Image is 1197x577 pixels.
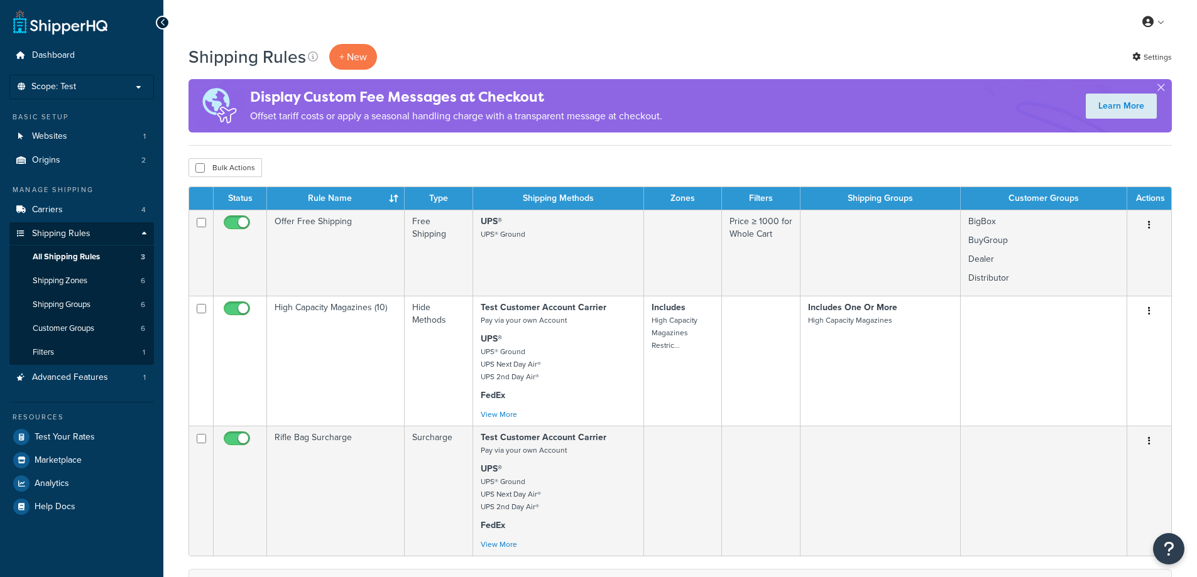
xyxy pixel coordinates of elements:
[32,372,108,383] span: Advanced Features
[481,229,525,240] small: UPS® Ground
[9,198,154,222] a: Carriers 4
[722,187,801,210] th: Filters
[1086,94,1157,119] a: Learn More
[32,50,75,61] span: Dashboard
[32,155,60,166] span: Origins
[33,299,90,310] span: Shipping Groups
[968,272,1119,284] p: Distributor
[968,253,1119,266] p: Dealer
[9,317,154,340] a: Customer Groups 6
[9,366,154,389] a: Advanced Features 1
[32,229,90,239] span: Shipping Rules
[267,187,405,210] th: Rule Name : activate to sort column ascending
[250,107,662,125] p: Offset tariff costs or apply a seasonal handling charge with a transparent message at checkout.
[9,149,154,172] li: Origins
[473,187,644,210] th: Shipping Methods
[33,252,100,262] span: All Shipping Rules
[141,155,146,166] span: 2
[9,317,154,340] li: Customer Groups
[9,412,154,423] div: Resources
[9,222,154,245] a: Shipping Rules
[9,426,154,448] li: Test Your Rates
[652,301,686,314] strong: Includes
[9,112,154,122] div: Basic Setup
[9,449,154,472] a: Marketplace
[9,222,154,365] li: Shipping Rules
[35,432,95,443] span: Test Your Rates
[32,205,63,215] span: Carriers
[481,462,502,475] strong: UPS®
[481,346,541,382] small: UPS® Ground UPS Next Day Air® UPS 2nd Day Air®
[405,426,473,556] td: Surcharge
[481,315,567,326] small: Pay via your own Account
[481,332,502,345] strong: UPS®
[9,341,154,364] li: Filters
[13,9,107,35] a: ShipperHQ Home
[9,245,154,269] a: All Shipping Rules 3
[141,323,145,334] span: 6
[808,301,897,314] strong: Includes One Or More
[267,210,405,296] td: Offer Free Shipping
[33,323,94,334] span: Customer Groups
[35,455,82,466] span: Marketplace
[141,299,145,310] span: 6
[968,234,1119,247] p: BuyGroup
[9,341,154,364] a: Filters 1
[1127,187,1171,210] th: Actions
[9,125,154,148] li: Websites
[9,495,154,518] a: Help Docs
[481,445,567,456] small: Pay via your own Account
[405,210,473,296] td: Free Shipping
[961,210,1127,296] td: BigBox
[143,131,146,142] span: 1
[214,187,267,210] th: Status
[9,366,154,389] li: Advanced Features
[1132,48,1172,66] a: Settings
[9,293,154,316] a: Shipping Groups 6
[481,519,505,532] strong: FedEx
[250,87,662,107] h4: Display Custom Fee Messages at Checkout
[652,315,697,351] small: High Capacity Magazines Restric...
[481,431,606,444] strong: Test Customer Account Carrier
[481,215,502,228] strong: UPS®
[141,252,145,262] span: 3
[9,293,154,316] li: Shipping Groups
[808,315,892,326] small: High Capacity Magazines
[481,409,517,420] a: View More
[9,269,154,293] li: Shipping Zones
[141,276,145,286] span: 6
[405,296,473,426] td: Hide Methods
[33,347,54,358] span: Filters
[9,472,154,495] a: Analytics
[9,198,154,222] li: Carriers
[961,187,1127,210] th: Customer Groups
[9,269,154,293] a: Shipping Zones 6
[9,149,154,172] a: Origins 2
[32,131,67,142] span: Websites
[9,185,154,195] div: Manage Shipping
[267,426,405,556] td: Rifle Bag Surcharge
[329,44,377,70] p: + New
[143,347,145,358] span: 1
[405,187,473,210] th: Type
[31,82,76,92] span: Scope: Test
[9,125,154,148] a: Websites 1
[644,187,723,210] th: Zones
[481,476,541,512] small: UPS® Ground UPS Next Day Air® UPS 2nd Day Air®
[143,372,146,383] span: 1
[1153,533,1184,564] button: Open Resource Center
[189,79,250,132] img: duties-banner-06bc72dcb5fe05cb3f9472aba00be2ae8eb53ab6f0d8bb03d382ba314ac3c341.png
[722,210,801,296] td: Price ≥ 1000 for Whole Cart
[481,539,517,550] a: View More
[189,45,306,69] h1: Shipping Rules
[141,205,146,215] span: 4
[481,301,606,314] strong: Test Customer Account Carrier
[481,389,505,402] strong: FedEx
[33,276,87,286] span: Shipping Zones
[35,478,69,489] span: Analytics
[267,296,405,426] td: High Capacity Magazines (10)
[9,44,154,67] a: Dashboard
